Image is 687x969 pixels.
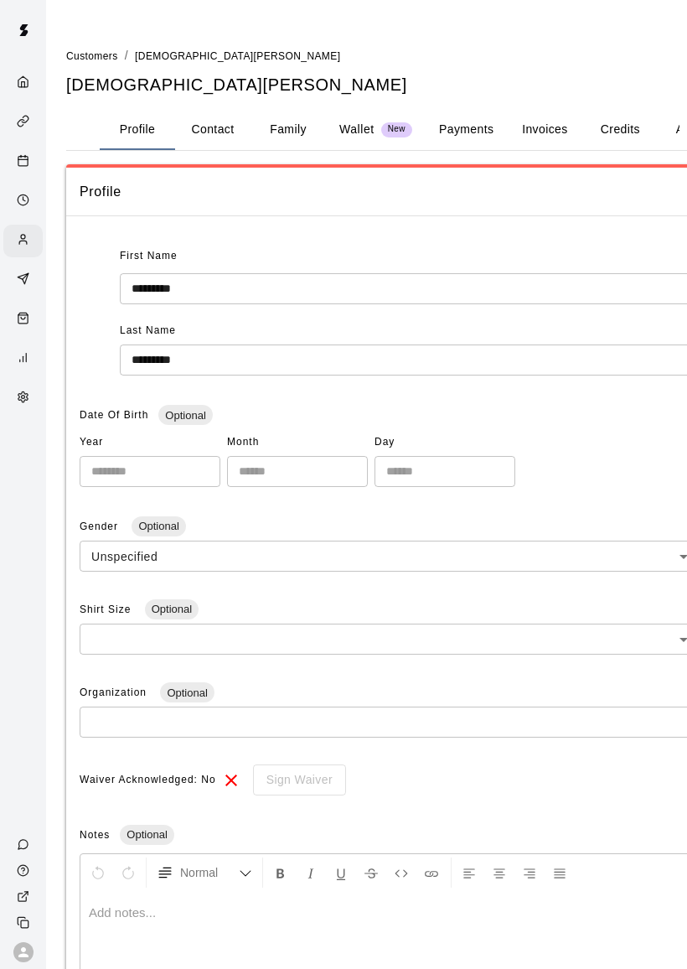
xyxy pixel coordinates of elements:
[180,864,239,881] span: Normal
[582,110,658,150] button: Credits
[145,603,199,615] span: Optional
[80,521,121,532] span: Gender
[100,110,175,150] button: Profile
[80,767,216,794] span: Waiver Acknowledged: No
[158,409,212,422] span: Optional
[387,858,416,888] button: Insert Code
[381,124,412,135] span: New
[114,858,142,888] button: Redo
[160,687,214,699] span: Optional
[339,121,374,138] p: Wallet
[125,47,128,65] li: /
[100,110,679,150] div: basic tabs example
[80,687,150,698] span: Organization
[120,243,178,270] span: First Name
[417,858,446,888] button: Insert Link
[227,429,368,456] span: Month
[515,858,544,888] button: Right Align
[3,858,46,883] a: Visit help center
[545,858,574,888] button: Justify Align
[3,909,46,935] div: Copy public page link
[266,858,295,888] button: Format Bold
[3,883,46,909] a: View public page
[80,604,135,615] span: Shirt Size
[297,858,325,888] button: Format Italics
[80,429,220,456] span: Year
[80,829,110,841] span: Notes
[84,858,112,888] button: Undo
[120,828,173,841] span: Optional
[66,49,118,62] a: Customers
[150,858,259,888] button: Formatting Options
[175,110,251,150] button: Contact
[132,520,185,532] span: Optional
[374,429,515,456] span: Day
[485,858,514,888] button: Center Align
[251,110,326,150] button: Family
[66,50,118,62] span: Customers
[80,409,148,421] span: Date Of Birth
[241,764,346,795] div: To sign waivers in admin, this feature must be enabled in general settings
[3,832,46,858] a: Contact Us
[135,50,340,62] span: [DEMOGRAPHIC_DATA][PERSON_NAME]
[120,324,176,336] span: Last Name
[507,110,582,150] button: Invoices
[7,13,40,47] img: Swift logo
[327,858,355,888] button: Format Underline
[426,110,507,150] button: Payments
[455,858,483,888] button: Left Align
[357,858,385,888] button: Format Strikethrough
